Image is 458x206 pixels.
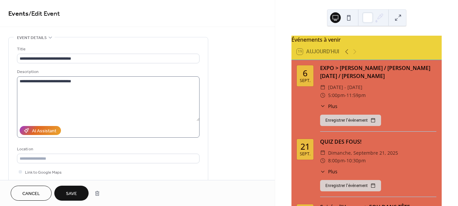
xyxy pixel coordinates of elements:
div: ​ [320,149,325,157]
div: EXPO > [PERSON_NAME] / [PERSON_NAME][DATE] / [PERSON_NAME] [320,64,436,80]
span: Event details [17,34,47,41]
button: Enregistrer l'événement [320,180,381,191]
div: sept. [300,152,310,156]
span: Link to Google Maps [25,169,62,176]
div: ​ [320,91,325,99]
div: ​ [320,83,325,91]
div: QUIZ DES FOUS! [320,138,436,146]
div: 6 [303,69,307,77]
div: AI Assistant [32,128,56,135]
button: AI Assistant [20,126,61,135]
span: - [345,157,346,165]
span: Save [66,190,77,197]
span: / Edit Event [29,7,60,20]
span: 10:30pm [346,157,366,165]
button: Cancel [11,186,52,201]
span: Plus [328,103,337,110]
div: ​ [320,157,325,165]
span: 5:00pm [328,91,345,99]
span: - [345,91,346,99]
button: ​Plus [320,168,337,175]
div: Title [17,46,198,53]
div: ​ [320,168,325,175]
button: Enregistrer l'événement [320,115,381,126]
button: Save [54,186,89,201]
button: ​Plus [320,103,337,110]
a: Events [8,7,29,20]
span: 8:00pm [328,157,345,165]
div: ​ [320,103,325,110]
div: Description [17,68,198,75]
div: sept. [300,79,310,83]
span: dimanche, septembre 21, 2025 [328,149,398,157]
span: 11:59pm [346,91,366,99]
div: Location [17,146,198,153]
span: Plus [328,168,337,175]
span: [DATE] - [DATE] [328,83,362,91]
div: Événements à venir [291,36,442,44]
div: 21 [300,142,310,151]
span: Cancel [22,190,40,197]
